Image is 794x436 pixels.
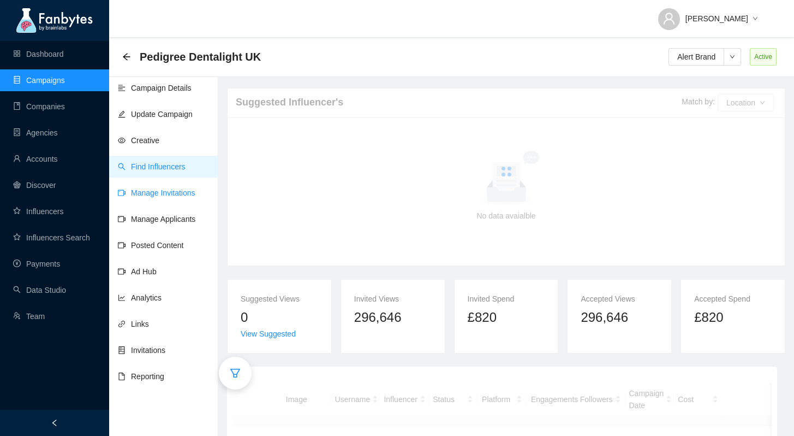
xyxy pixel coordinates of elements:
[694,307,723,328] span: £820
[118,136,159,145] a: eyeCreative
[750,48,777,66] span: Active
[13,233,90,242] a: starInfluencers Search
[13,50,64,58] a: appstoreDashboard
[13,260,60,268] a: pay-circlePayments
[230,368,241,379] span: filter
[662,12,676,25] span: user
[51,419,58,427] span: left
[118,346,165,355] a: hddInvitations
[13,76,65,85] a: databaseCampaigns
[118,320,149,328] a: linkLinks
[122,52,131,62] div: Back
[241,310,248,325] span: 0
[118,215,195,223] a: video-cameraManage Applicants
[354,293,432,305] div: Invited Views
[118,188,195,197] a: video-cameraManage Invitations
[724,54,741,60] span: down
[13,181,56,190] a: radar-chartDiscover
[13,128,58,137] a: containerAgencies
[581,293,658,305] div: Accepted Views
[724,48,741,66] button: down
[118,267,157,276] a: video-cameraAd Hub
[118,293,162,302] a: line-chartAnalytics
[118,84,192,92] a: align-leftCampaign Details
[118,372,164,381] a: fileReporting
[241,293,318,305] div: Suggested Views
[241,328,318,340] div: View Suggested
[13,102,65,111] a: bookCompanies
[13,207,63,216] a: starInfluencers
[649,5,767,23] button: [PERSON_NAME]down
[694,293,772,305] div: Accepted Spend
[118,110,193,119] a: editUpdate Campaign
[13,155,58,163] a: userAccounts
[668,48,724,66] button: Alert Brand
[753,16,758,22] span: down
[140,48,261,66] span: Pedigree Dentalight UK
[581,310,628,325] span: 296,646
[118,162,186,171] a: searchFind Influencers
[685,13,748,25] span: [PERSON_NAME]
[468,307,497,328] span: £820
[468,293,545,305] div: Invited Spend
[13,286,66,294] a: searchData Studio
[677,51,715,63] span: Alert Brand
[122,52,131,61] span: arrow-left
[13,312,45,321] a: usergroup-addTeam
[354,310,402,325] span: 296,646
[118,241,184,250] a: video-cameraPosted Content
